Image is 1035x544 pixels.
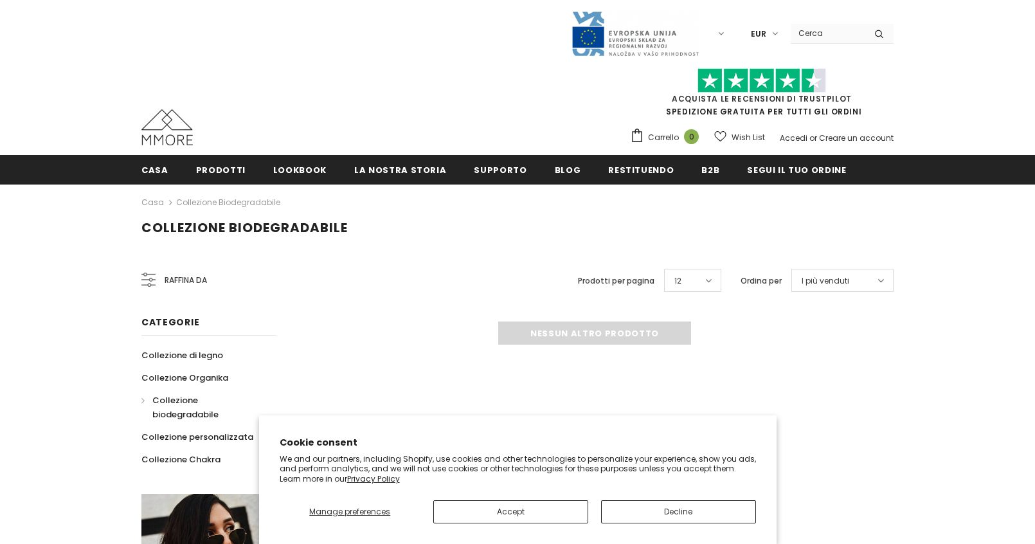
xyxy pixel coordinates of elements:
[608,164,674,176] span: Restituendo
[165,273,207,287] span: Raffina da
[674,275,681,287] span: 12
[474,155,526,184] a: supporto
[141,426,253,448] a: Collezione personalizzata
[701,164,719,176] span: B2B
[141,344,223,367] a: Collezione di legno
[791,24,865,42] input: Search Site
[309,506,390,517] span: Manage preferences
[279,500,420,523] button: Manage preferences
[555,155,581,184] a: Blog
[141,389,262,426] a: Collezione biodegradabile
[819,132,894,143] a: Creare un account
[354,164,446,176] span: La nostra storia
[697,68,826,93] img: Fidati di Pilot Stars
[273,164,327,176] span: Lookbook
[780,132,807,143] a: Accedi
[141,219,348,237] span: Collezione biodegradabile
[630,74,894,117] span: SPEDIZIONE GRATUITA PER TUTTI GLI ORDINI
[714,126,765,149] a: Wish List
[701,155,719,184] a: B2B
[280,454,756,484] p: We and our partners, including Shopify, use cookies and other technologies to personalize your ex...
[578,275,654,287] label: Prodotti per pagina
[141,372,228,384] span: Collezione Organika
[196,155,246,184] a: Prodotti
[672,93,852,104] a: Acquista le recensioni di TrustPilot
[347,473,400,484] a: Privacy Policy
[152,394,219,421] span: Collezione biodegradabile
[751,28,766,41] span: EUR
[747,155,846,184] a: Segui il tuo ordine
[141,109,193,145] img: Casi MMORE
[608,155,674,184] a: Restituendo
[630,128,705,147] a: Carrello 0
[601,500,756,523] button: Decline
[747,164,846,176] span: Segui il tuo ordine
[571,10,699,57] img: Javni Razpis
[280,436,756,449] h2: Cookie consent
[433,500,588,523] button: Accept
[141,431,253,443] span: Collezione personalizzata
[141,367,228,389] a: Collezione Organika
[141,155,168,184] a: Casa
[555,164,581,176] span: Blog
[732,131,765,144] span: Wish List
[141,195,164,210] a: Casa
[354,155,446,184] a: La nostra storia
[684,129,699,144] span: 0
[802,275,849,287] span: I più venduti
[141,164,168,176] span: Casa
[741,275,782,287] label: Ordina per
[648,131,679,144] span: Carrello
[141,316,199,329] span: Categorie
[809,132,817,143] span: or
[176,197,280,208] a: Collezione biodegradabile
[141,349,223,361] span: Collezione di legno
[474,164,526,176] span: supporto
[141,453,221,466] span: Collezione Chakra
[571,28,699,39] a: Javni Razpis
[273,155,327,184] a: Lookbook
[196,164,246,176] span: Prodotti
[141,448,221,471] a: Collezione Chakra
